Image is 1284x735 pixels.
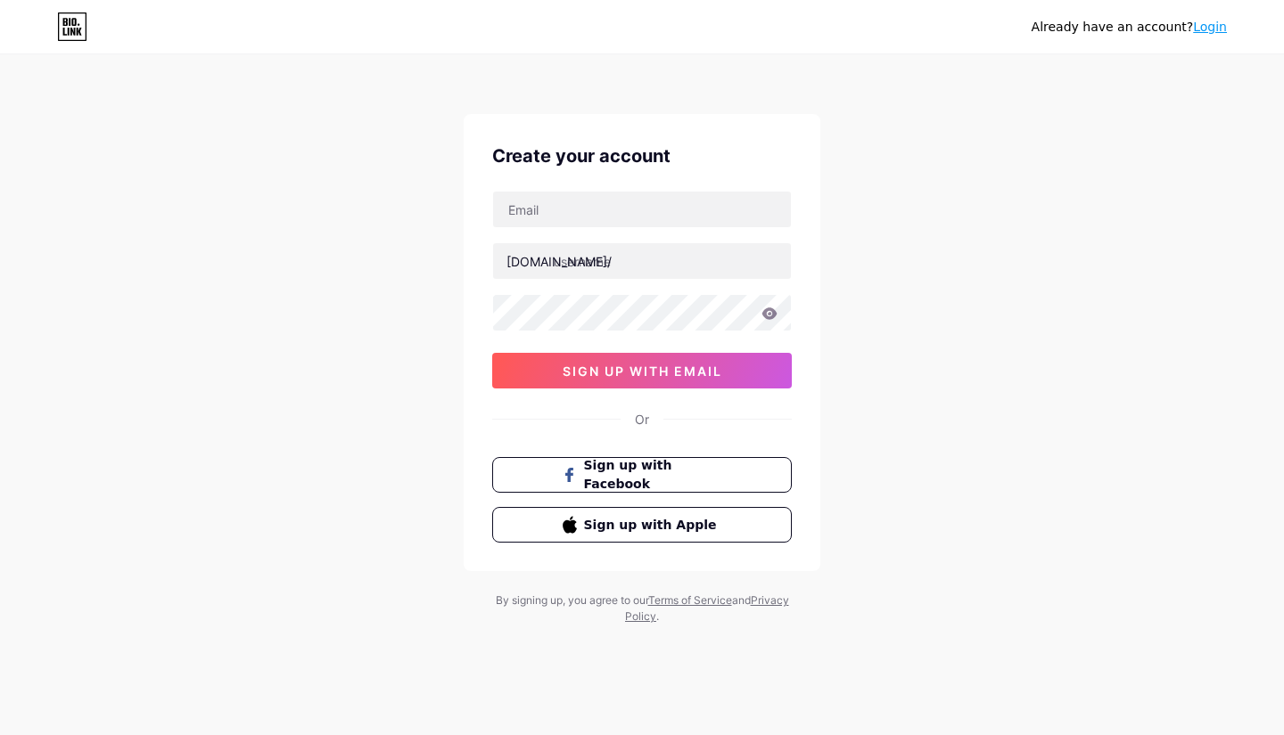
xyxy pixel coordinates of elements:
[635,410,649,429] div: Or
[563,363,722,379] span: sign up with email
[492,143,792,169] div: Create your account
[492,507,792,543] button: Sign up with Apple
[506,252,612,271] div: [DOMAIN_NAME]/
[1032,18,1227,37] div: Already have an account?
[492,353,792,388] button: sign up with email
[584,516,722,535] span: Sign up with Apple
[490,592,794,625] div: By signing up, you agree to our and .
[493,192,791,227] input: Email
[584,456,722,494] span: Sign up with Facebook
[493,243,791,279] input: username
[492,457,792,493] button: Sign up with Facebook
[648,593,732,607] a: Terms of Service
[1193,20,1227,34] a: Login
